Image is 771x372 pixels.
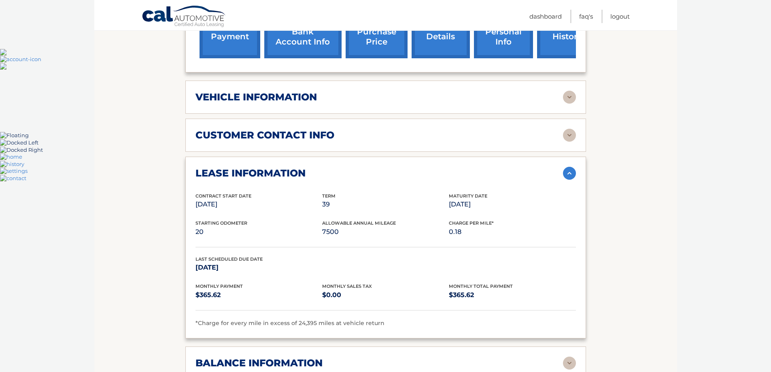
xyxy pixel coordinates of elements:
[195,199,322,210] p: [DATE]
[322,283,372,289] span: Monthly Sales Tax
[563,167,576,180] img: accordion-active.svg
[449,226,576,238] p: 0.18
[195,357,323,369] h2: balance information
[563,129,576,142] img: accordion-rest.svg
[563,357,576,370] img: accordion-rest.svg
[537,5,598,58] a: payment history
[346,5,408,58] a: request purchase price
[195,319,384,327] span: *Charge for every mile in excess of 24,395 miles at vehicle return
[322,193,336,199] span: Term
[322,226,449,238] p: 7500
[449,283,513,289] span: Monthly Total Payment
[195,256,263,262] span: Last Scheduled Due Date
[195,193,251,199] span: Contract Start Date
[195,283,243,289] span: Monthly Payment
[322,199,449,210] p: 39
[195,226,322,238] p: 20
[563,91,576,104] img: accordion-rest.svg
[195,167,306,179] h2: lease information
[142,5,227,29] a: Cal Automotive
[195,289,322,301] p: $365.62
[449,289,576,301] p: $365.62
[195,91,317,103] h2: vehicle information
[610,10,630,23] a: Logout
[474,5,533,58] a: update personal info
[322,220,396,226] span: Allowable Annual Mileage
[322,289,449,301] p: $0.00
[449,193,487,199] span: Maturity Date
[195,220,247,226] span: Starting Odometer
[200,5,260,58] a: make a payment
[264,5,342,58] a: Add/Remove bank account info
[449,220,494,226] span: Charge Per Mile*
[195,129,334,141] h2: customer contact info
[449,199,576,210] p: [DATE]
[412,5,470,58] a: account details
[195,262,322,273] p: [DATE]
[529,10,562,23] a: Dashboard
[579,10,593,23] a: FAQ's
